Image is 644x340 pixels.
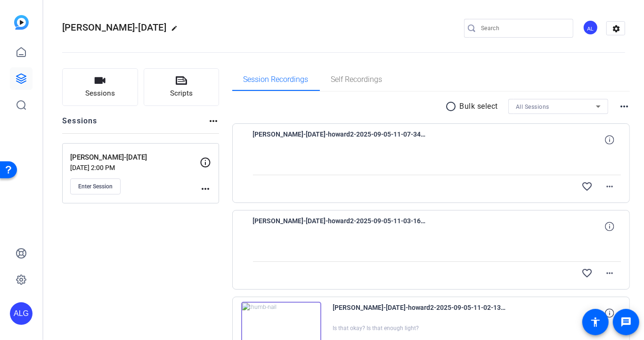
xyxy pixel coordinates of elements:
p: [PERSON_NAME]-[DATE] [70,152,200,163]
span: Self Recordings [331,76,383,83]
mat-icon: favorite_border [581,267,593,279]
span: Session Recordings [244,76,309,83]
p: [DATE] 2:00 PM [70,164,200,171]
mat-icon: settings [607,22,626,36]
button: Sessions [62,68,138,106]
img: blue-gradient.svg [14,15,29,30]
span: [PERSON_NAME]-[DATE]-howard2-2025-09-05-11-02-13-378-0 [333,302,507,324]
mat-icon: more_horiz [200,183,211,194]
button: Enter Session [70,178,121,194]
mat-icon: more_horiz [619,101,630,112]
span: [PERSON_NAME]-[DATE] [62,22,166,33]
input: Search [481,23,566,34]
ngx-avatar: Arizona Law Group [583,20,599,36]
span: [PERSON_NAME]-[DATE]-howard2-2025-09-05-11-03-16-265-0 [253,215,427,238]
p: Bulk select [460,101,498,112]
span: All Sessions [516,104,549,110]
span: Enter Session [78,183,113,190]
span: Sessions [85,88,115,99]
div: AL [583,20,598,35]
h2: Sessions [62,115,98,133]
mat-icon: more_horiz [604,181,615,192]
mat-icon: radio_button_unchecked [446,101,460,112]
div: ALG [10,302,33,325]
mat-icon: favorite_border [581,181,593,192]
mat-icon: edit [171,25,182,36]
button: Scripts [144,68,220,106]
span: [PERSON_NAME]-[DATE]-howard2-2025-09-05-11-07-34-903-0 [253,129,427,151]
mat-icon: message [620,316,632,328]
mat-icon: more_horiz [208,115,219,127]
span: Scripts [170,88,193,99]
mat-icon: more_horiz [604,267,615,279]
mat-icon: accessibility [590,316,601,328]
